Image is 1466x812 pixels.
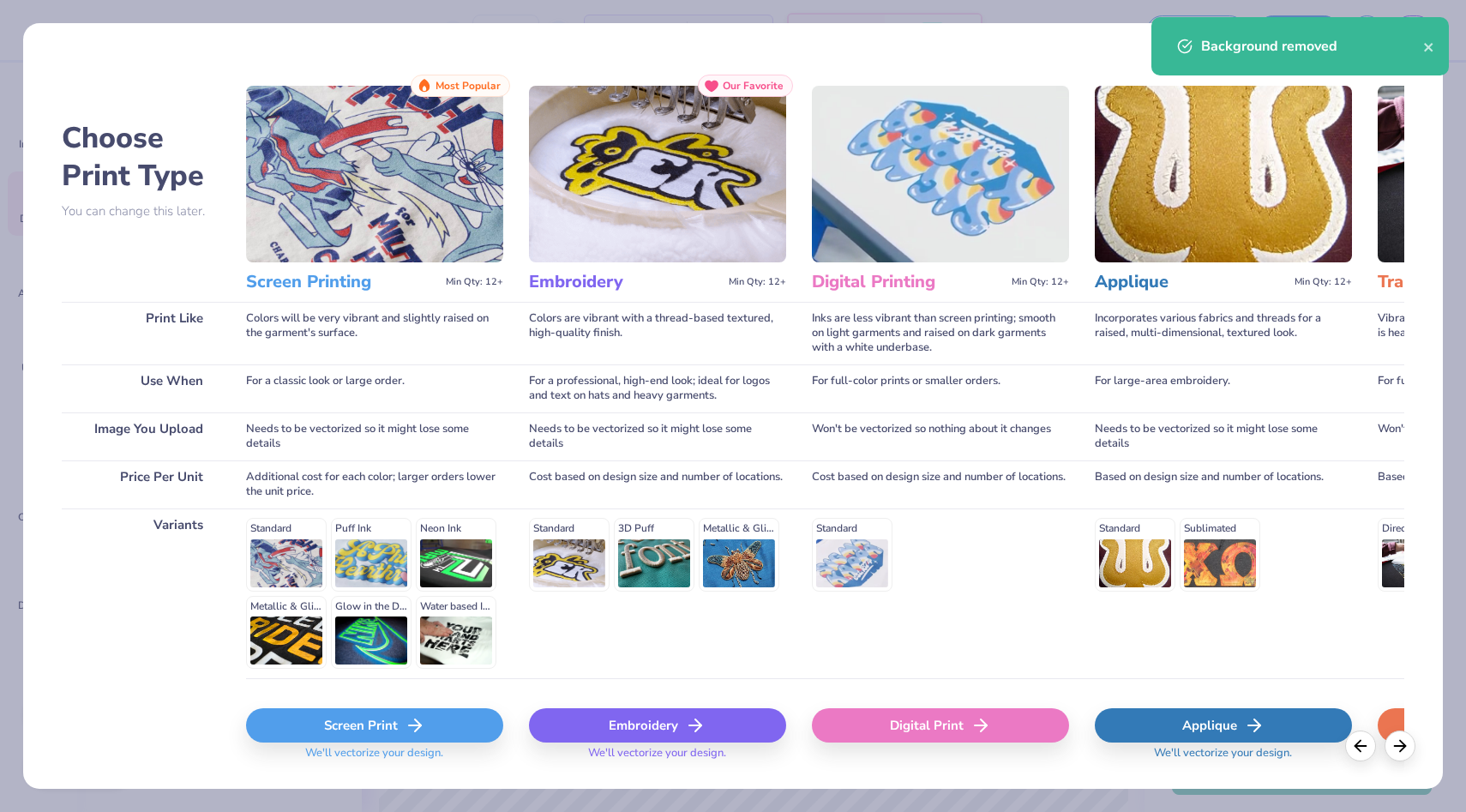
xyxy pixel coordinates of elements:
[1095,271,1288,293] h3: Applique
[1095,708,1352,743] div: Applique
[246,412,503,460] div: Needs to be vectorized so it might lose some details
[62,119,220,195] h2: Choose Print Type
[812,708,1069,743] div: Digital Print
[812,364,1069,412] div: For full-color prints or smaller orders.
[812,302,1069,364] div: Inks are less vibrant than screen printing; smooth on light garments and raised on dark garments ...
[1095,460,1352,508] div: Based on design size and number of locations.
[529,460,786,508] div: Cost based on design size and number of locations.
[1201,36,1423,57] div: Background removed
[298,746,450,771] span: We'll vectorize your design.
[62,204,220,219] p: You can change this later.
[62,460,220,508] div: Price Per Unit
[812,460,1069,508] div: Cost based on design size and number of locations.
[246,302,503,364] div: Colors will be very vibrant and slightly raised on the garment's surface.
[246,364,503,412] div: For a classic look or large order.
[62,364,220,412] div: Use When
[812,271,1005,293] h3: Digital Printing
[529,708,786,743] div: Embroidery
[1147,746,1299,771] span: We'll vectorize your design.
[581,746,733,771] span: We'll vectorize your design.
[1295,276,1352,288] span: Min Qty: 12+
[729,276,786,288] span: Min Qty: 12+
[1095,412,1352,460] div: Needs to be vectorized so it might lose some details
[436,80,501,92] span: Most Popular
[1095,302,1352,364] div: Incorporates various fabrics and threads for a raised, multi-dimensional, textured look.
[812,86,1069,262] img: Digital Printing
[446,276,503,288] span: Min Qty: 12+
[246,86,503,262] img: Screen Printing
[246,460,503,508] div: Additional cost for each color; larger orders lower the unit price.
[62,412,220,460] div: Image You Upload
[812,412,1069,460] div: Won't be vectorized so nothing about it changes
[246,708,503,743] div: Screen Print
[62,302,220,364] div: Print Like
[62,508,220,678] div: Variants
[1095,86,1352,262] img: Applique
[1012,276,1069,288] span: Min Qty: 12+
[1423,36,1435,57] button: close
[529,412,786,460] div: Needs to be vectorized so it might lose some details
[529,302,786,364] div: Colors are vibrant with a thread-based textured, high-quality finish.
[529,86,786,262] img: Embroidery
[246,271,439,293] h3: Screen Printing
[529,364,786,412] div: For a professional, high-end look; ideal for logos and text on hats and heavy garments.
[529,271,722,293] h3: Embroidery
[1095,364,1352,412] div: For large-area embroidery.
[723,80,784,92] span: Our Favorite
